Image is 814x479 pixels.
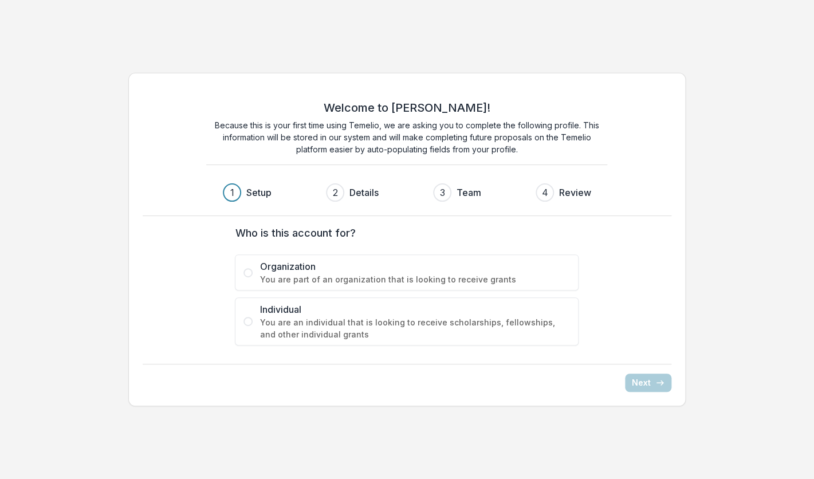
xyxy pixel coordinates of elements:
div: 2 [333,186,338,199]
div: 4 [542,186,548,199]
h3: Setup [246,186,271,199]
label: Who is this account for? [235,225,572,241]
p: Because this is your first time using Temelio, we are asking you to complete the following profil... [206,119,607,155]
h3: Team [456,186,481,199]
h3: Review [559,186,591,199]
span: You are part of an organization that is looking to receive grants [259,273,570,285]
span: Individual [259,303,570,316]
div: Progress [223,183,591,202]
h2: Welcome to [PERSON_NAME]! [324,101,490,115]
button: Next [625,374,671,392]
div: 1 [230,186,234,199]
div: 3 [440,186,445,199]
span: You are an individual that is looking to receive scholarships, fellowships, and other individual ... [259,316,570,340]
h3: Details [349,186,378,199]
span: Organization [259,260,570,273]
